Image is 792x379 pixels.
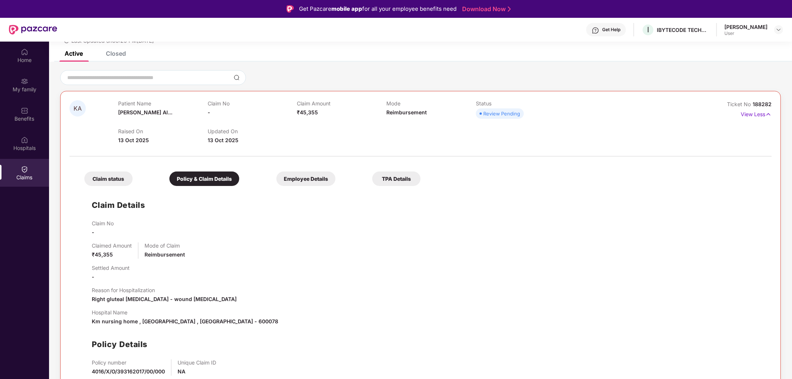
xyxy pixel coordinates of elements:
span: 4016/X/O/393162017/00/000 [92,368,165,375]
p: Claim Amount [297,100,386,107]
img: svg+xml;base64,PHN2ZyBpZD0iSG9tZSIgeG1sbnM9Imh0dHA6Ly93d3cudzMub3JnLzIwMDAvc3ZnIiB3aWR0aD0iMjAiIG... [21,48,28,56]
img: svg+xml;base64,PHN2ZyBpZD0iSG9zcGl0YWxzIiB4bWxucz0iaHR0cDovL3d3dy53My5vcmcvMjAwMC9zdmciIHdpZHRoPS... [21,136,28,144]
span: NA [178,368,185,375]
span: 13 Oct 2025 [118,137,149,143]
span: 188282 [753,101,772,107]
span: Right gluteal [MEDICAL_DATA] - wound [MEDICAL_DATA] [92,296,237,302]
p: Mode [386,100,476,107]
div: Get Pazcare for all your employee benefits need [299,4,457,13]
div: Review Pending [483,110,520,117]
div: User [724,30,767,36]
img: svg+xml;base64,PHN2ZyBpZD0iQmVuZWZpdHMiIHhtbG5zPSJodHRwOi8vd3d3LnczLm9yZy8yMDAwL3N2ZyIgd2lkdGg9Ij... [21,107,28,114]
span: ₹45,355 [297,109,318,115]
img: svg+xml;base64,PHN2ZyBpZD0iQ2xhaW0iIHhtbG5zPSJodHRwOi8vd3d3LnczLm9yZy8yMDAwL3N2ZyIgd2lkdGg9IjIwIi... [21,166,28,173]
p: Claim No [208,100,297,107]
img: svg+xml;base64,PHN2ZyBpZD0iU2VhcmNoLTMyeDMyIiB4bWxucz0iaHR0cDovL3d3dy53My5vcmcvMjAwMC9zdmciIHdpZH... [234,75,240,81]
p: Policy number [92,359,165,366]
img: Stroke [508,5,511,13]
img: New Pazcare Logo [9,25,57,35]
span: - [92,229,94,235]
span: Ticket No [727,101,753,107]
div: Policy & Claim Details [169,171,239,186]
p: Settled Amount [92,265,130,271]
img: Logo [286,5,294,13]
span: Reimbursement [386,109,427,115]
img: svg+xml;base64,PHN2ZyBpZD0iSGVscC0zMngzMiIgeG1sbnM9Imh0dHA6Ly93d3cudzMub3JnLzIwMDAvc3ZnIiB3aWR0aD... [592,27,599,34]
span: I [647,25,649,34]
div: TPA Details [372,171,421,186]
p: Updated On [208,128,297,134]
span: - [92,274,94,280]
span: Reimbursement [145,251,185,258]
div: IBYTECODE TECHNOLOGIES PRIVATE LIMITED [657,26,709,33]
span: - [208,109,210,115]
p: Raised On [118,128,208,134]
p: Reason for Hospitalization [92,287,237,293]
img: svg+xml;base64,PHN2ZyB3aWR0aD0iMjAiIGhlaWdodD0iMjAiIHZpZXdCb3g9IjAgMCAyMCAyMCIgZmlsbD0ibm9uZSIgeG... [21,78,28,85]
p: Status [476,100,565,107]
div: [PERSON_NAME] [724,23,767,30]
h1: Claim Details [92,199,145,211]
p: Claim No [92,220,114,226]
p: Hospital Name [92,309,278,316]
span: KA [74,105,82,112]
span: ₹45,355 [92,251,113,258]
h1: Policy Details [92,338,147,350]
img: svg+xml;base64,PHN2ZyB4bWxucz0iaHR0cDovL3d3dy53My5vcmcvMjAwMC9zdmciIHdpZHRoPSIxNyIgaGVpZ2h0PSIxNy... [765,110,772,118]
div: Active [65,50,83,57]
img: svg+xml;base64,PHN2ZyBpZD0iRHJvcGRvd24tMzJ4MzIiIHhtbG5zPSJodHRwOi8vd3d3LnczLm9yZy8yMDAwL3N2ZyIgd2... [776,27,782,33]
p: Mode of Claim [145,242,185,249]
a: Download Now [462,5,509,13]
div: Employee Details [276,171,335,186]
p: Claimed Amount [92,242,132,249]
strong: mobile app [331,5,362,12]
span: [PERSON_NAME] Al... [118,109,172,115]
p: Patient Name [118,100,208,107]
span: 13 Oct 2025 [208,137,238,143]
p: Unique Claim ID [178,359,216,366]
span: Km nursing home , [GEOGRAPHIC_DATA] , [GEOGRAPHIC_DATA] - 600078 [92,318,278,324]
div: Get Help [602,27,620,33]
p: View Less [741,108,772,118]
div: Closed [106,50,126,57]
div: Claim status [84,171,133,186]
